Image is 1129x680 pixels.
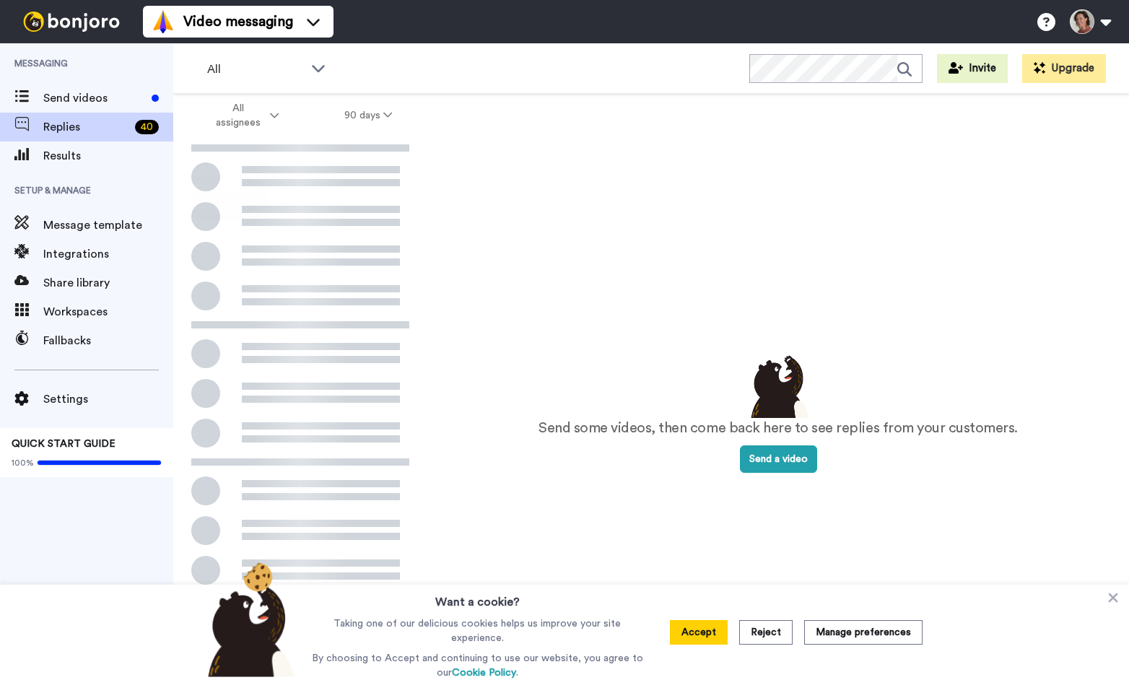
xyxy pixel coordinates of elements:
button: Manage preferences [804,620,923,645]
a: Cookie Policy [452,668,516,678]
img: bj-logo-header-white.svg [17,12,126,32]
button: Accept [670,620,728,645]
button: Invite [937,54,1008,83]
button: Send a video [740,445,817,473]
span: Share library [43,274,173,292]
span: Settings [43,391,173,408]
p: By choosing to Accept and continuing to use our website, you agree to our . [308,651,647,680]
div: 40 [135,120,159,134]
span: Replies [43,118,129,136]
span: QUICK START GUIDE [12,439,115,449]
img: bear-with-cookie.png [195,562,302,677]
a: Send a video [740,454,817,464]
span: Integrations [43,245,173,263]
button: Reject [739,620,793,645]
span: Video messaging [183,12,293,32]
p: Send some videos, then come back here to see replies from your customers. [539,418,1018,439]
button: 90 days [312,103,425,128]
p: Taking one of our delicious cookies helps us improve your site experience. [308,616,647,645]
button: All assignees [176,95,312,136]
img: results-emptystates.png [742,352,814,418]
span: 100% [12,457,34,468]
span: All [207,61,304,78]
span: All assignees [209,101,267,130]
button: Upgrade [1022,54,1106,83]
span: Workspaces [43,303,173,321]
span: Send videos [43,90,146,107]
img: vm-color.svg [152,10,175,33]
span: Message template [43,217,173,234]
span: Results [43,147,173,165]
h3: Want a cookie? [435,585,520,611]
span: Fallbacks [43,332,173,349]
